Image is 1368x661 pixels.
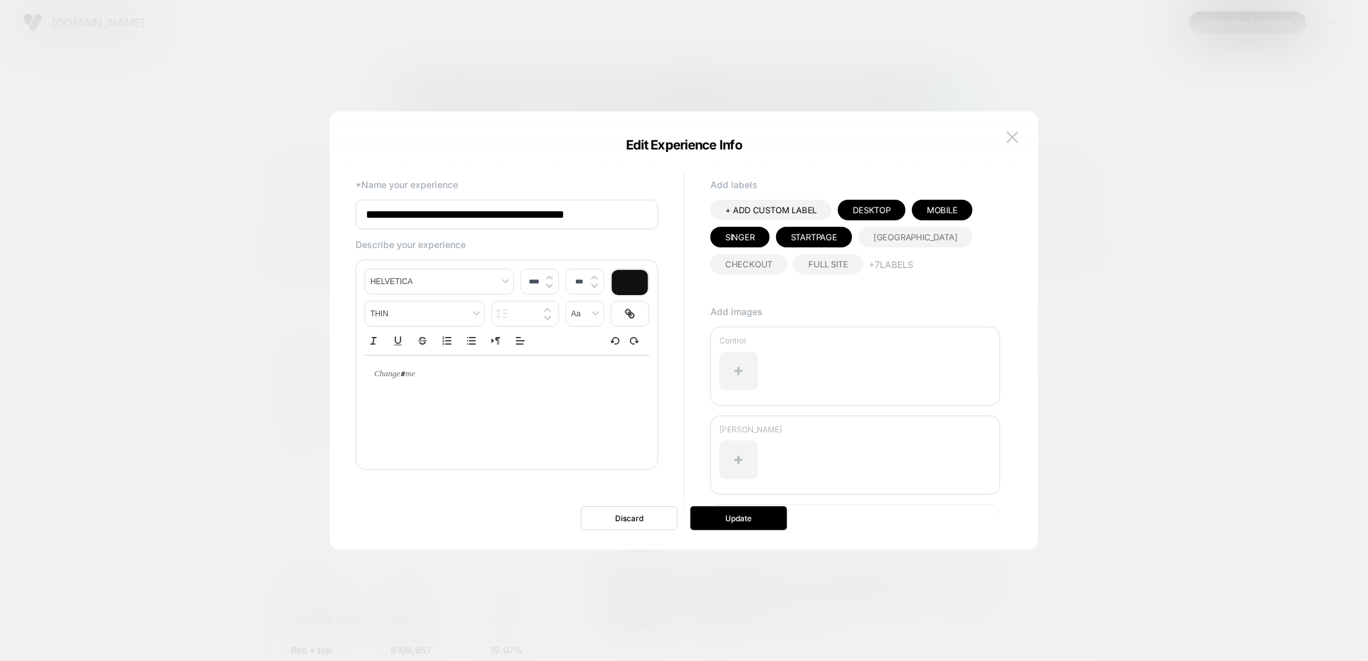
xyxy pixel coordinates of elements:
[710,306,1000,317] p: Add images
[544,307,551,312] img: up
[719,336,991,345] p: Control
[1007,131,1018,142] img: close
[544,316,551,321] img: down
[438,333,456,349] button: Ordered list
[365,333,383,349] button: Italic
[365,269,513,294] span: font
[496,309,508,319] img: line height
[725,259,772,269] span: checkout
[725,232,755,242] span: Singer
[626,137,742,153] span: Edit Experience Info
[356,179,658,190] p: *Name your experience
[546,283,553,289] img: down
[356,239,658,250] p: Describe your experience
[487,333,505,349] button: Right to Left
[462,333,480,349] button: Bullet list
[808,259,848,269] span: Full site
[591,283,598,289] img: down
[511,333,529,349] span: Align
[710,179,1000,190] p: Add labels
[413,333,432,349] button: Strike
[791,232,837,242] span: STARTPAGE
[566,302,603,326] span: transform
[719,425,991,434] p: [PERSON_NAME]
[725,205,817,215] span: + ADD CUSTOM LABEL
[927,205,958,215] span: Mobile
[591,275,598,280] img: up
[581,506,678,530] button: Discard
[853,205,891,215] span: Desktop
[873,232,958,242] span: [GEOGRAPHIC_DATA]
[365,302,484,326] span: fontWeight
[389,333,407,349] button: Underline
[869,254,914,275] button: +7Labels
[546,275,553,280] img: up
[690,506,787,530] button: Update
